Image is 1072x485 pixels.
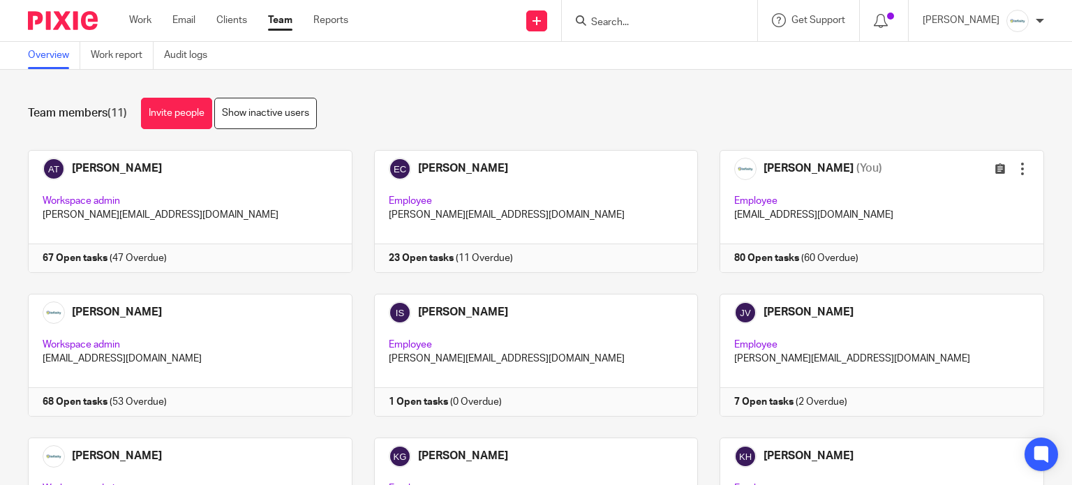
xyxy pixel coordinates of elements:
span: Get Support [791,15,845,25]
span: (11) [107,107,127,119]
a: Team [268,13,292,27]
a: Email [172,13,195,27]
a: Work report [91,42,154,69]
a: Work [129,13,151,27]
a: Show inactive users [214,98,317,129]
input: Search [590,17,715,29]
h1: Team members [28,106,127,121]
img: Pixie [28,11,98,30]
p: [PERSON_NAME] [923,13,999,27]
a: Reports [313,13,348,27]
img: Infinity%20Logo%20with%20Whitespace%20.png [1006,10,1029,32]
a: Invite people [141,98,212,129]
a: Clients [216,13,247,27]
a: Audit logs [164,42,218,69]
a: Overview [28,42,80,69]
